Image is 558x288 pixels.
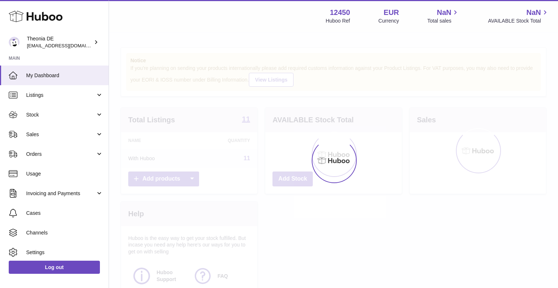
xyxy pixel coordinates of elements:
span: Invoicing and Payments [26,190,96,197]
span: Settings [26,249,103,256]
span: NaN [526,8,541,17]
span: Sales [26,131,96,138]
span: Usage [26,170,103,177]
div: Huboo Ref [326,17,350,24]
span: Stock [26,111,96,118]
span: AVAILABLE Stock Total [488,17,549,24]
a: NaN AVAILABLE Stock Total [488,8,549,24]
a: NaN Total sales [427,8,460,24]
div: Currency [379,17,399,24]
strong: EUR [384,8,399,17]
a: Log out [9,261,100,274]
span: Channels [26,229,103,236]
span: Listings [26,92,96,99]
div: Theonia DE [27,35,92,49]
span: [EMAIL_ADDRESS][DOMAIN_NAME] [27,43,107,48]
span: My Dashboard [26,72,103,79]
span: NaN [437,8,451,17]
img: info-de@theonia.com [9,37,20,48]
span: Orders [26,151,96,158]
span: Total sales [427,17,460,24]
span: Cases [26,210,103,217]
strong: 12450 [330,8,350,17]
